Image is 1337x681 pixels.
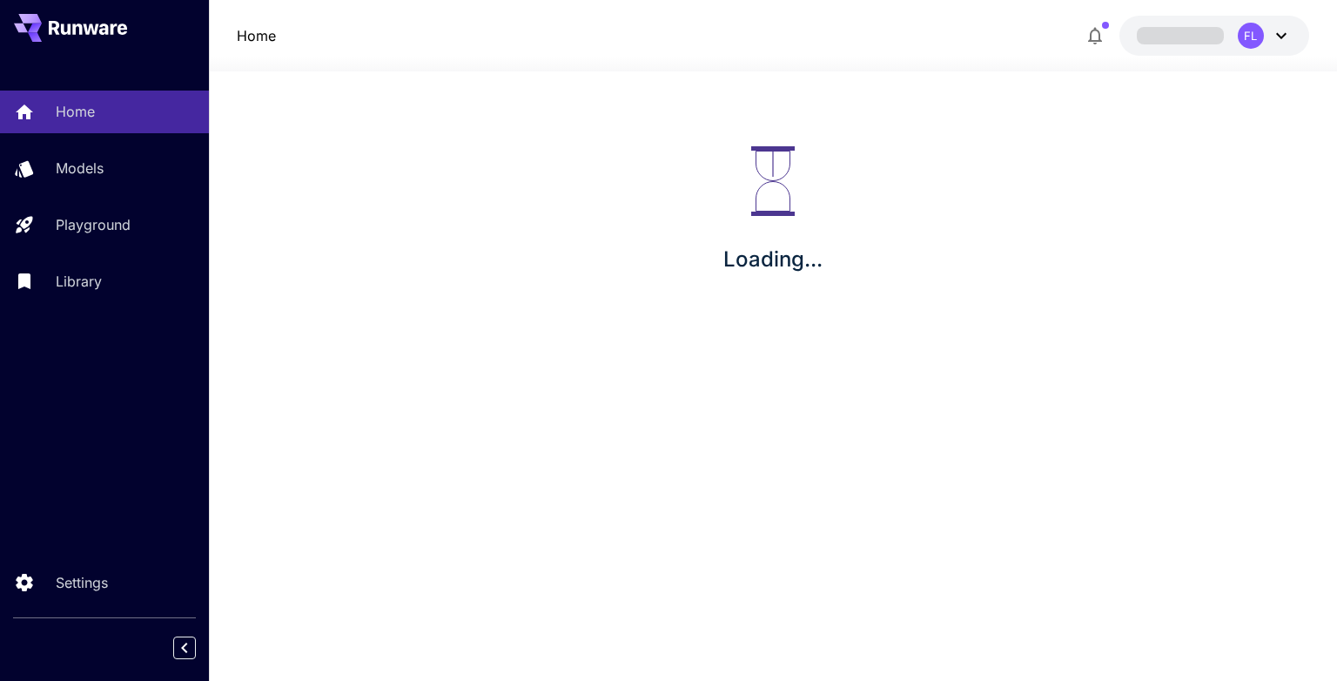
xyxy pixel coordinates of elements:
div: Collapse sidebar [186,632,209,664]
div: FL [1238,23,1264,49]
p: Loading... [723,244,823,275]
p: Playground [56,214,131,235]
p: Home [56,101,95,122]
nav: breadcrumb [237,25,276,46]
p: Library [56,271,102,292]
a: Home [237,25,276,46]
p: Models [56,158,104,179]
button: FL [1119,16,1309,56]
p: Settings [56,572,108,593]
button: Collapse sidebar [173,637,196,659]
